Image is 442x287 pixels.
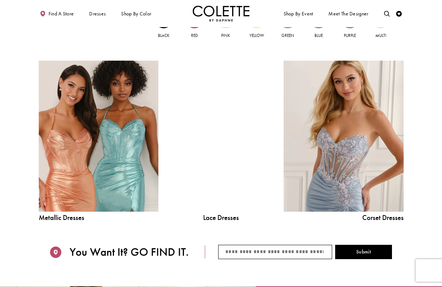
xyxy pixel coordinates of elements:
[158,33,169,38] span: Black
[191,33,198,38] span: Red
[284,61,403,212] a: Corset Dress Spring 2026 collection Related Link
[327,6,370,21] a: Meet the designer
[284,11,313,17] span: Shop By Event
[344,33,356,38] span: Purple
[89,11,106,17] span: Dresses
[314,33,323,38] span: Blue
[383,6,391,21] a: Toggle search
[193,6,250,21] img: Colette by Daphne
[395,6,404,21] a: Check Wishlist
[70,246,189,259] span: You Want It? GO FIND IT.
[205,245,403,260] form: Store Finder Form
[335,245,392,260] button: Submit
[88,6,107,21] span: Dresses
[284,214,403,221] span: Corset Dresses
[281,33,294,38] span: Green
[375,33,386,38] span: Multi
[120,6,153,21] span: Shop by color
[328,11,368,17] span: Meet the designer
[193,6,250,21] a: Visit Home Page
[178,214,264,221] a: Lace Dresses
[49,11,74,17] span: Find a store
[121,11,151,17] span: Shop by color
[39,214,158,221] span: Metallic Dresses
[221,33,230,38] span: Pink
[39,61,158,212] a: Metallic Dresses Related Link
[249,33,264,38] span: Yellow
[39,6,75,21] a: Find a store
[218,245,332,260] input: City/State/ZIP code
[282,6,314,21] span: Shop By Event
